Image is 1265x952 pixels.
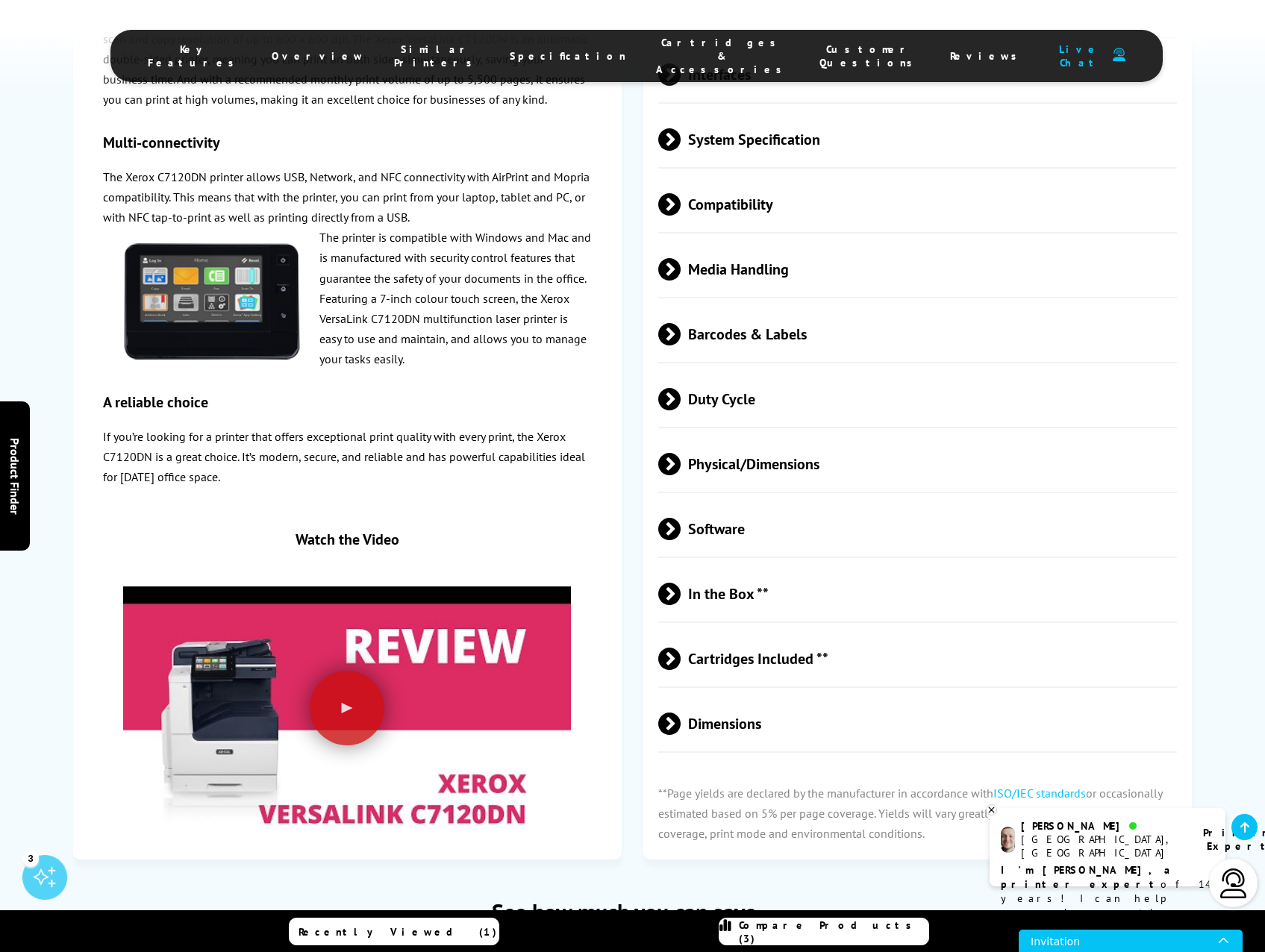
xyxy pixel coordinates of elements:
span: Duty Cycle [658,371,1178,427]
p: of 14 years! I can help you choose the right product [1001,863,1214,934]
h3: Multi-connectivity [103,132,591,151]
p: The printer is compatible with Windows and Mac and is manufactured with security control features... [103,228,591,369]
img: Xerox-VersaLink-C7100-Series-TS-250.jpg [123,242,301,361]
a: Compare Products (3) [719,918,929,945]
p: If you’re looking for a printer that offers exceptional print quality with every print, the Xerox... [103,426,591,487]
span: See how much you can save… [73,897,1191,926]
span: Cartridges & Accessories [656,36,790,76]
span: Overview [272,49,364,63]
img: Play [123,562,571,898]
span: Product Finder [7,438,22,515]
span: Customer Questions [819,43,920,69]
div: 3 [22,850,39,866]
span: Compatibility [658,176,1178,232]
p: The Xerox C7120DN printer allows USB, Network, and NFC connectivity with AirPrint and Mopria comp... [103,166,591,228]
span: Reviews [950,49,1025,63]
iframe: Chat icon for chat window [1019,930,1243,952]
h3: A reliable choice [103,392,591,411]
span: Barcodes & Labels [658,306,1178,362]
span: Software [658,501,1178,557]
div: Watch the Video [123,530,571,549]
span: Live Chat [1055,43,1105,69]
img: user-headset-duotone.svg [1113,48,1125,62]
span: Specification [510,49,626,63]
p: **Page yields are declared by the manufacturer in accordance with or occasionally estimated based... [643,768,1191,859]
span: Compare Products (3) [739,918,928,945]
a: ISO/IEC standards [993,786,1086,801]
span: Dimensions [658,695,1178,751]
b: I'm [PERSON_NAME], a printer expert [1001,863,1175,891]
span: Physical/Dimensions [658,436,1178,492]
div: [PERSON_NAME] [1021,819,1184,833]
span: Key Features [148,43,242,69]
img: ashley-livechat.png [1001,827,1015,853]
span: Media Handling [658,241,1178,297]
a: Recently Viewed (1) [289,918,499,945]
span: In the Box ** [658,566,1178,621]
span: Similar Printers [394,43,480,69]
span: Recently Viewed (1) [299,925,497,939]
span: System Specification [658,111,1178,167]
div: [GEOGRAPHIC_DATA], [GEOGRAPHIC_DATA] [1021,833,1184,859]
span: Cartridges Included ** [658,630,1178,686]
img: user-headset-light.svg [1219,868,1249,898]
